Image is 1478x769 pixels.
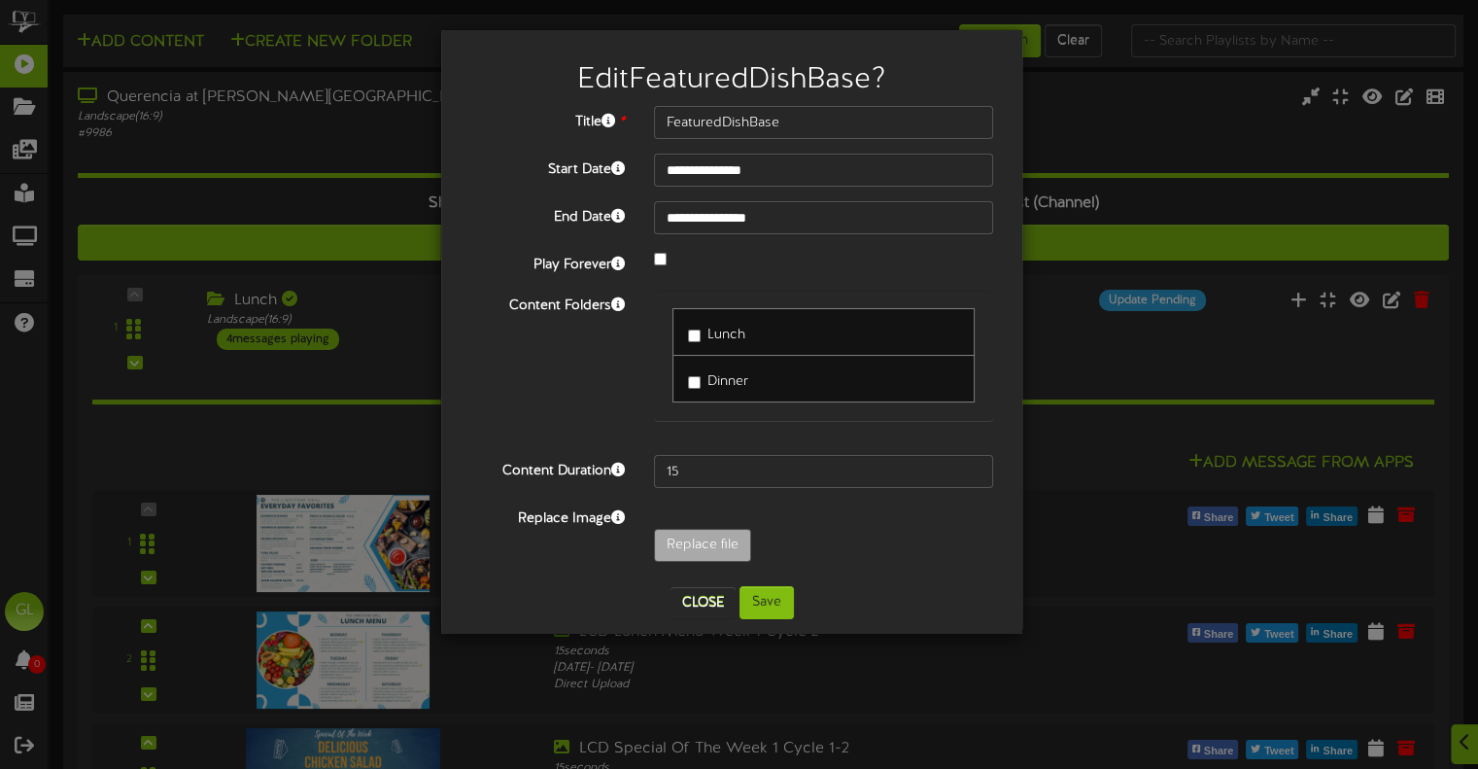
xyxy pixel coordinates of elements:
label: Start Date [456,154,639,180]
input: Lunch [688,330,701,342]
span: Dinner [707,374,748,389]
input: Title [654,106,993,139]
label: End Date [456,201,639,227]
label: Title [456,106,639,132]
label: Replace Image [456,503,639,529]
label: Content Duration [456,455,639,481]
input: 15 [654,455,993,488]
button: Close [670,587,736,618]
label: Content Folders [456,290,639,316]
button: Save [739,586,794,619]
span: Lunch [707,328,745,342]
label: Play Forever [456,249,639,275]
h2: Edit FeaturedDishBase ? [470,64,993,96]
input: Dinner [688,376,701,389]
